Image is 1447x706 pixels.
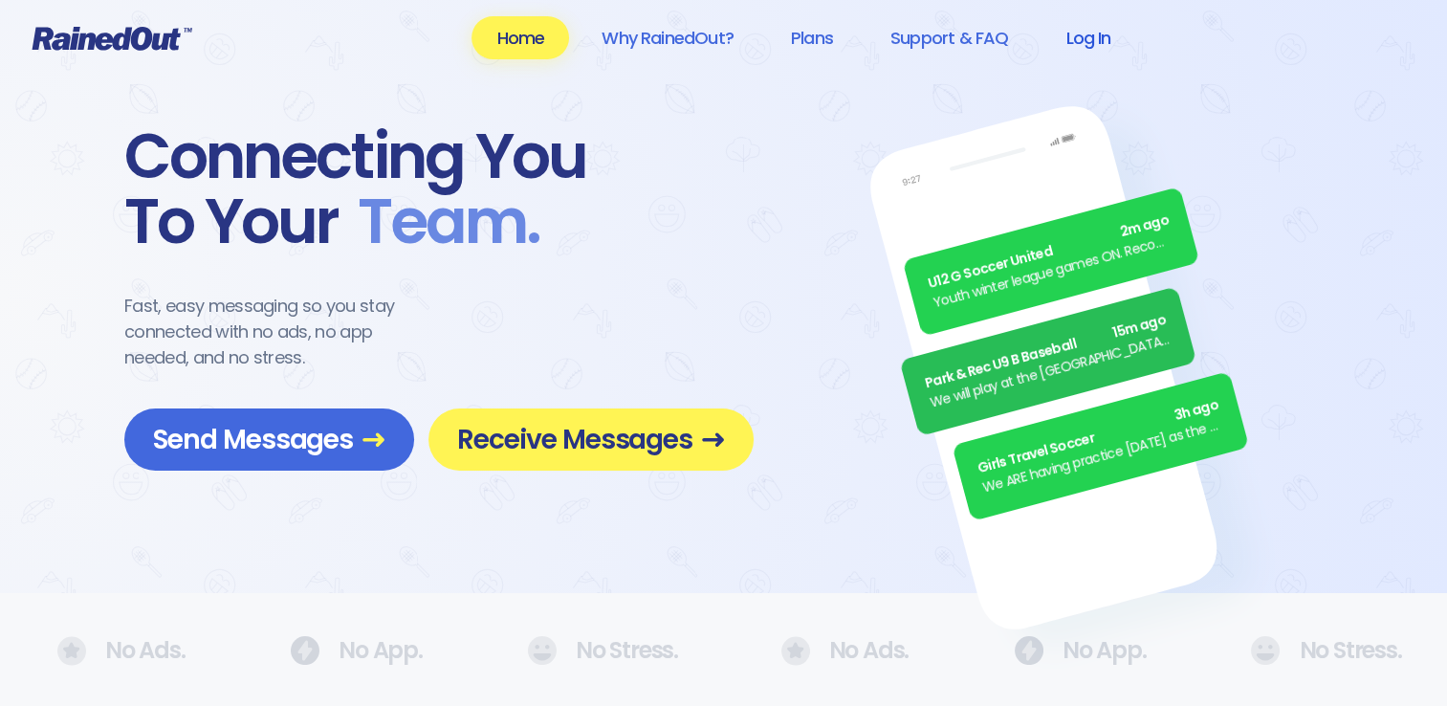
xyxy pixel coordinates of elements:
[428,408,754,471] a: Receive Messages
[471,16,569,59] a: Home
[766,16,858,59] a: Plans
[57,636,86,666] img: No Ads.
[1110,310,1168,343] span: 15m ago
[124,293,430,370] div: Fast, easy messaging so you stay connected with no ads, no app needed, and no stress.
[339,189,539,254] span: Team .
[1118,210,1172,243] span: 2m ago
[1014,636,1136,665] div: No App.
[124,408,414,471] a: Send Messages
[457,423,725,456] span: Receive Messages
[1172,395,1220,427] span: 3h ago
[866,16,1033,59] a: Support & FAQ
[781,636,810,666] img: No Ads.
[1014,636,1043,665] img: No Ads.
[926,210,1172,295] div: U12 G Soccer United
[527,636,557,665] img: No Ads.
[923,310,1169,394] div: Park & Rec U9 B Baseball
[577,16,758,59] a: Why RainedOut?
[290,636,319,665] img: No Ads.
[980,414,1226,498] div: We ARE having practice [DATE] as the sun is finally out.
[290,636,412,665] div: No App.
[527,636,667,665] div: No Stress.
[781,636,899,666] div: No Ads.
[153,423,385,456] span: Send Messages
[928,329,1173,413] div: We will play at the [GEOGRAPHIC_DATA]. Wear white, be at the field by 5pm.
[1250,636,1280,665] img: No Ads.
[932,230,1177,314] div: Youth winter league games ON. Recommend running shoes/sneakers for players as option for footwear.
[124,124,754,254] div: Connecting You To Your
[1250,636,1390,665] div: No Stress.
[57,636,175,666] div: No Ads.
[976,395,1221,479] div: Girls Travel Soccer
[1041,16,1135,59] a: Log In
